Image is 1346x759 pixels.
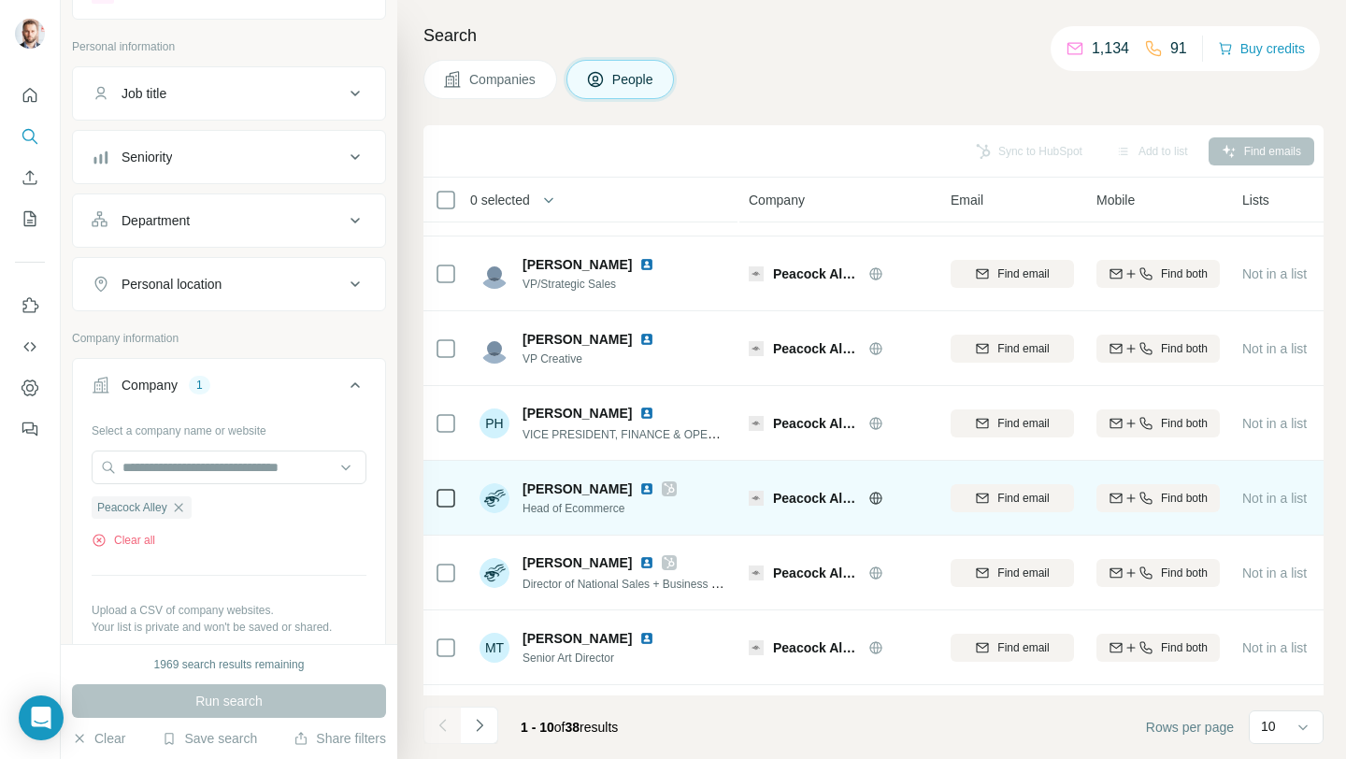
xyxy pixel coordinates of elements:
img: Logo of Peacock Alley [749,416,764,431]
span: Not in a list [1242,491,1307,506]
button: Find email [951,559,1074,587]
span: Not in a list [1242,266,1307,281]
p: Upload a CSV of company websites. [92,602,366,619]
span: Not in a list [1242,566,1307,580]
p: Company information [72,330,386,347]
button: Find both [1096,634,1220,662]
span: 1 - 10 [521,720,554,735]
img: Avatar [15,19,45,49]
div: MT [480,633,509,663]
button: Job title [73,71,385,116]
span: Find both [1161,639,1208,656]
div: Company [122,376,178,394]
button: Find both [1096,409,1220,437]
span: 38 [566,720,580,735]
span: Director of National Sales + Business Development [523,576,777,591]
button: Find both [1096,260,1220,288]
span: Not in a list [1242,640,1307,655]
button: Feedback [15,412,45,446]
span: Not in a list [1242,341,1307,356]
img: LinkedIn logo [639,406,654,421]
div: 1969 search results remaining [154,656,305,673]
span: Find both [1161,265,1208,282]
button: My lists [15,202,45,236]
button: Enrich CSV [15,161,45,194]
span: 0 selected [470,191,530,209]
p: Personal information [72,38,386,55]
span: Email [951,191,983,209]
span: Mobile [1096,191,1135,209]
span: Rows per page [1146,718,1234,737]
button: Share filters [294,729,386,748]
div: Department [122,211,190,230]
span: Not in a list [1242,416,1307,431]
span: results [521,720,618,735]
span: Find email [997,415,1049,432]
img: LinkedIn logo [639,555,654,570]
img: LinkedIn logo [639,257,654,272]
span: Peacock Alley [773,564,859,582]
button: Department [73,198,385,243]
span: Find email [997,265,1049,282]
img: Avatar [480,558,509,588]
p: 91 [1170,37,1187,60]
span: [PERSON_NAME] [523,255,632,274]
span: Find both [1161,490,1208,507]
div: Seniority [122,148,172,166]
button: Find email [951,335,1074,363]
button: Clear all [92,532,155,549]
span: Lists [1242,191,1269,209]
span: VP Creative [523,351,662,367]
img: Avatar [480,259,509,289]
p: Your list is private and won't be saved or shared. [92,619,366,636]
img: Logo of Peacock Alley [749,566,764,580]
span: Find both [1161,415,1208,432]
span: Senior Art Director [523,650,662,666]
span: Peacock Alley [773,339,859,358]
button: Find email [951,634,1074,662]
h4: Search [423,22,1324,49]
span: Find email [997,639,1049,656]
div: Select a company name or website [92,415,366,439]
img: Logo of Peacock Alley [749,341,764,356]
span: [PERSON_NAME] [523,480,632,498]
span: [PERSON_NAME] [523,330,632,349]
span: Find email [997,490,1049,507]
button: Quick start [15,79,45,112]
div: Personal location [122,275,222,294]
span: [PERSON_NAME] [523,404,632,422]
img: Logo of Peacock Alley [749,266,764,281]
span: Head of Ecommerce [523,500,677,517]
button: Seniority [73,135,385,179]
span: Find both [1161,340,1208,357]
img: Logo of Peacock Alley [749,640,764,655]
button: Find both [1096,335,1220,363]
p: 1,134 [1092,37,1129,60]
button: Search [15,120,45,153]
button: Find email [951,484,1074,512]
img: Avatar [480,483,509,513]
img: LinkedIn logo [639,631,654,646]
span: Peacock Alley [773,265,859,283]
span: Peacock Alley [773,638,859,657]
span: [PERSON_NAME] [523,553,632,572]
span: Find both [1161,565,1208,581]
div: Job title [122,84,166,103]
img: LinkedIn logo [639,332,654,347]
span: Company [749,191,805,209]
button: Clear [72,729,125,748]
button: Company1 [73,363,385,415]
p: 10 [1261,717,1276,736]
button: Navigate to next page [461,707,498,744]
img: LinkedIn logo [639,481,654,496]
div: PH [480,408,509,438]
span: Peacock Alley [773,489,859,508]
span: Find email [997,340,1049,357]
button: Dashboard [15,371,45,405]
span: VP/Strategic Sales [523,276,662,293]
img: Logo of Peacock Alley [749,491,764,506]
span: Find email [997,565,1049,581]
span: [PERSON_NAME] [523,629,632,648]
button: Save search [162,729,257,748]
div: Open Intercom Messenger [19,695,64,740]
